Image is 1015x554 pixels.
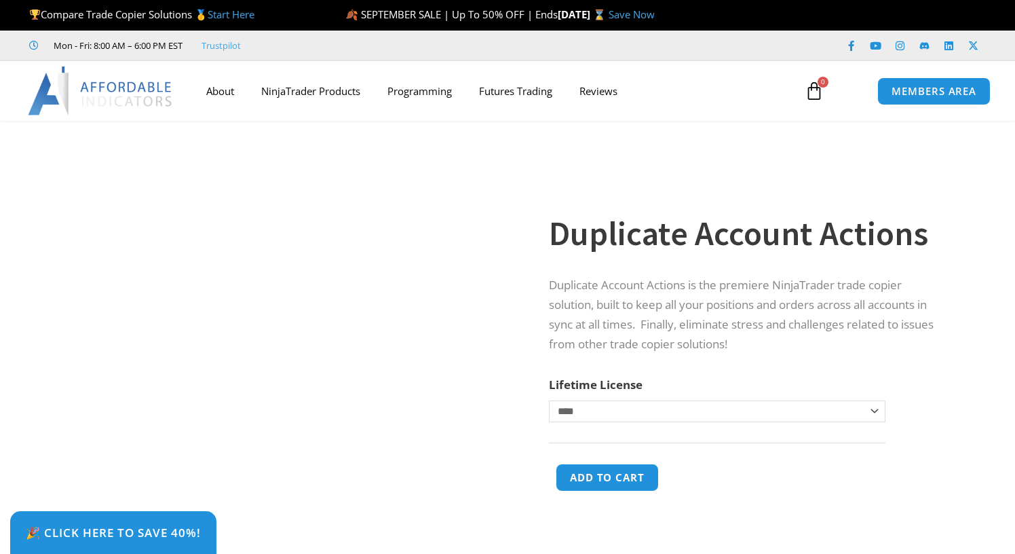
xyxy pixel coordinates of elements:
span: 0 [818,77,828,88]
label: Lifetime License [549,377,643,392]
img: LogoAI | Affordable Indicators – NinjaTrader [28,67,174,115]
a: Save Now [609,7,655,21]
p: Duplicate Account Actions is the premiere NinjaTrader trade copier solution, built to keep all yo... [549,276,945,354]
span: Compare Trade Copier Solutions 🥇 [29,7,254,21]
span: Mon - Fri: 8:00 AM – 6:00 PM EST [50,37,183,54]
span: MEMBERS AREA [892,86,976,96]
a: Futures Trading [465,75,566,107]
a: MEMBERS AREA [877,77,991,105]
img: 🏆 [30,10,40,20]
a: Trustpilot [202,37,241,54]
a: 0 [784,71,844,111]
nav: Menu [193,75,792,107]
a: About [193,75,248,107]
a: Reviews [566,75,631,107]
span: 🍂 SEPTEMBER SALE | Up To 50% OFF | Ends [345,7,558,21]
button: Add to cart [556,464,659,492]
a: Programming [374,75,465,107]
h1: Duplicate Account Actions [549,210,945,257]
strong: [DATE] ⌛ [558,7,609,21]
a: Start Here [208,7,254,21]
a: 🎉 Click Here to save 40%! [10,511,216,554]
span: 🎉 Click Here to save 40%! [26,527,201,538]
a: NinjaTrader Products [248,75,374,107]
